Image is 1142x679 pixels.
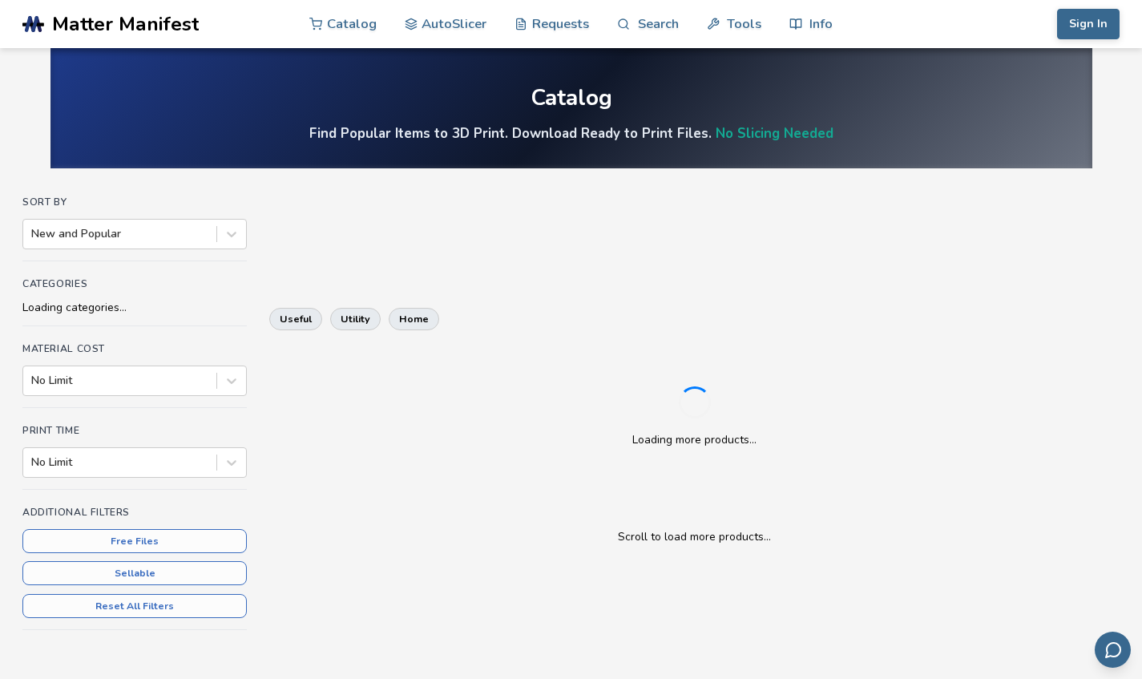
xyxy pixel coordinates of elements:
div: Catalog [531,86,612,111]
input: No Limit [31,374,34,387]
button: Reset All Filters [22,594,247,618]
h4: Print Time [22,425,247,436]
h4: Material Cost [22,343,247,354]
input: No Limit [31,456,34,469]
h4: Additional Filters [22,507,247,518]
button: Sign In [1057,9,1120,39]
button: useful [269,308,322,330]
p: Loading more products... [632,431,757,448]
p: Scroll to load more products... [285,528,1104,545]
a: No Slicing Needed [716,124,833,143]
button: utility [330,308,381,330]
button: Send feedback via email [1095,632,1131,668]
h4: Find Popular Items to 3D Print. Download Ready to Print Files. [309,124,833,143]
button: Sellable [22,561,247,585]
button: home [389,308,439,330]
h4: Sort By [22,196,247,208]
button: Free Files [22,529,247,553]
div: Loading categories... [22,301,247,314]
span: Matter Manifest [52,13,199,35]
h4: Categories [22,278,247,289]
input: New and Popular [31,228,34,240]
